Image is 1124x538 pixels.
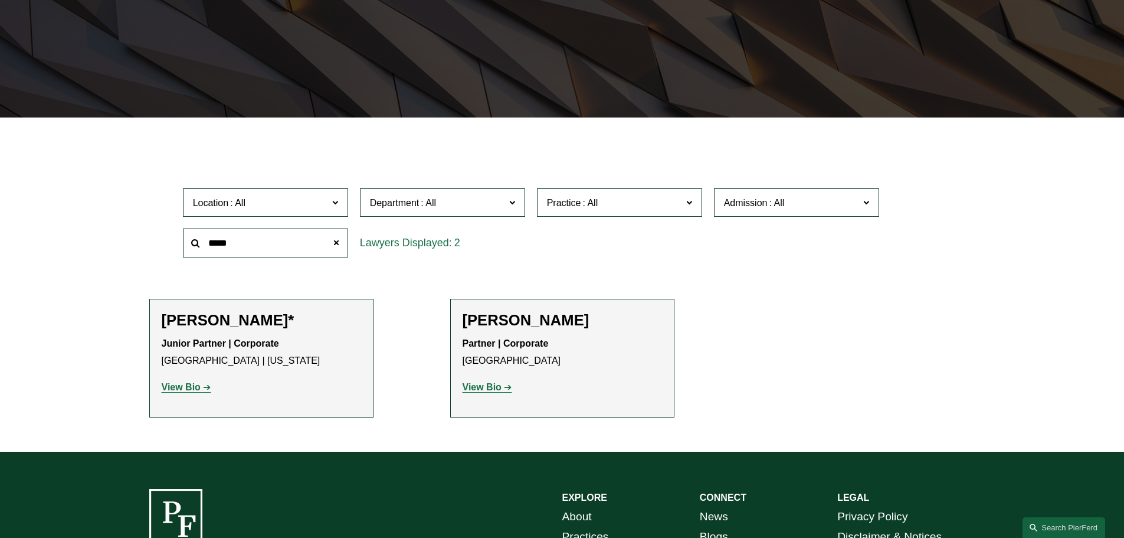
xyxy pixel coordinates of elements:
[700,493,746,503] strong: CONNECT
[162,382,201,392] strong: View Bio
[724,198,768,208] span: Admission
[1023,517,1105,538] a: Search this site
[370,198,420,208] span: Department
[562,493,607,503] strong: EXPLORE
[463,382,512,392] a: View Bio
[162,335,361,370] p: [GEOGRAPHIC_DATA] | [US_STATE]
[454,237,460,249] span: 2
[547,198,581,208] span: Practice
[162,382,211,392] a: View Bio
[700,507,728,527] a: News
[193,198,229,208] span: Location
[837,493,869,503] strong: LEGAL
[162,338,279,348] strong: Junior Partner | Corporate
[837,507,907,527] a: Privacy Policy
[463,311,662,330] h2: [PERSON_NAME]
[562,507,592,527] a: About
[463,335,662,370] p: [GEOGRAPHIC_DATA]
[463,338,549,348] strong: Partner | Corporate
[162,311,361,330] h2: [PERSON_NAME]*
[463,382,502,392] strong: View Bio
